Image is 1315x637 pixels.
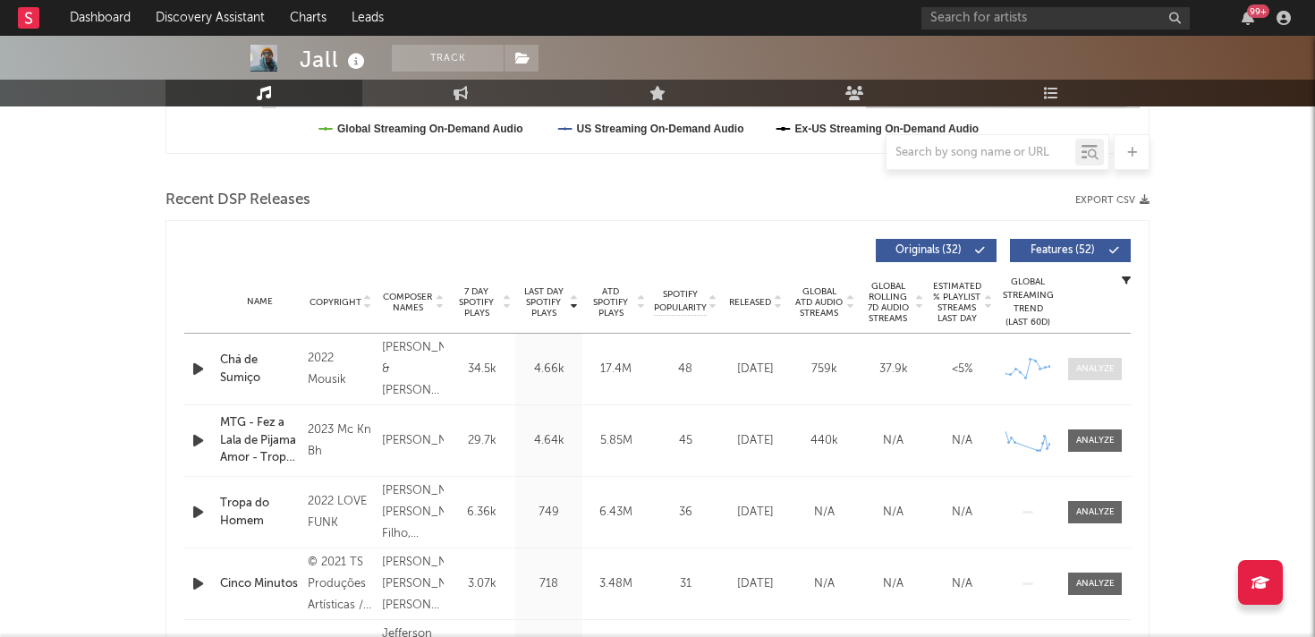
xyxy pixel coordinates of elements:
div: 4.64k [520,432,578,450]
span: Global Rolling 7D Audio Streams [863,281,912,324]
span: Global ATD Audio Streams [794,286,844,318]
div: N/A [932,504,992,522]
div: 2023 Mc Kn Bh [308,420,373,463]
div: N/A [794,575,854,593]
div: 17.4M [587,361,645,378]
div: 6.36k [453,504,511,522]
div: 37.9k [863,361,923,378]
div: [DATE] [725,432,785,450]
div: 36 [654,504,717,522]
span: Recent DSP Releases [165,190,310,211]
div: <5% [932,361,992,378]
div: N/A [863,504,923,522]
div: 48 [654,361,717,378]
div: 2022 Mousik [308,348,373,391]
div: 440k [794,432,854,450]
text: Ex-US Streaming On-Demand Audio [795,123,980,135]
div: 2022 LOVE FUNK [308,491,373,534]
div: 5.85M [587,432,645,450]
div: 759k [794,361,854,378]
text: US Streaming On-Demand Audio [577,123,744,135]
div: 718 [520,575,578,593]
button: Track [392,45,504,72]
div: [DATE] [725,361,785,378]
a: Cinco Minutos [220,575,299,593]
span: Released [729,297,771,308]
span: ATD Spotify Plays [587,286,634,318]
a: Tropa do Homem [220,495,299,530]
button: Originals(32) [876,239,997,262]
a: Chá de Sumiço [220,352,299,386]
div: [DATE] [725,575,785,593]
div: Name [220,295,299,309]
button: Features(52) [1010,239,1131,262]
div: N/A [932,432,992,450]
div: [DATE] [725,504,785,522]
div: [PERSON_NAME] & [PERSON_NAME] [PERSON_NAME] Filho [382,337,444,402]
input: Search for artists [921,7,1190,30]
div: © 2021 TS Produções Artísticas / Universal Music Ltda [308,552,373,616]
div: 749 [520,504,578,522]
input: Search by song name or URL [887,146,1075,160]
div: [PERSON_NAME] [PERSON_NAME] Filho, [PERSON_NAME] [PERSON_NAME] [PERSON_NAME] [PERSON_NAME] & [PER... [382,480,444,545]
button: 99+ [1242,11,1254,25]
a: MTG - Fez a Lala de Pijama Amor - Tropa do Homem [220,414,299,467]
span: Estimated % Playlist Streams Last Day [932,281,981,324]
button: Export CSV [1075,195,1150,206]
span: Last Day Spotify Plays [520,286,567,318]
div: 99 + [1247,4,1269,18]
span: Features ( 52 ) [1022,245,1104,256]
div: 3.48M [587,575,645,593]
span: Composer Names [382,292,433,313]
div: 3.07k [453,575,511,593]
div: Jall [300,45,369,74]
text: Global Streaming On-Demand Audio [337,123,523,135]
div: [PERSON_NAME] [382,430,444,452]
span: Originals ( 32 ) [887,245,970,256]
span: Copyright [310,297,361,308]
span: Spotify Popularity [654,288,707,315]
div: N/A [863,432,923,450]
span: 7 Day Spotify Plays [453,286,500,318]
div: N/A [863,575,923,593]
div: Global Streaming Trend (Last 60D) [1001,276,1055,329]
div: 29.7k [453,432,511,450]
div: 6.43M [587,504,645,522]
div: 31 [654,575,717,593]
div: [PERSON_NAME], [PERSON_NAME], [PERSON_NAME], [PERSON_NAME], [PERSON_NAME] +6 others [382,552,444,616]
div: 4.66k [520,361,578,378]
div: N/A [794,504,854,522]
div: N/A [932,575,992,593]
div: 34.5k [453,361,511,378]
div: 45 [654,432,717,450]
